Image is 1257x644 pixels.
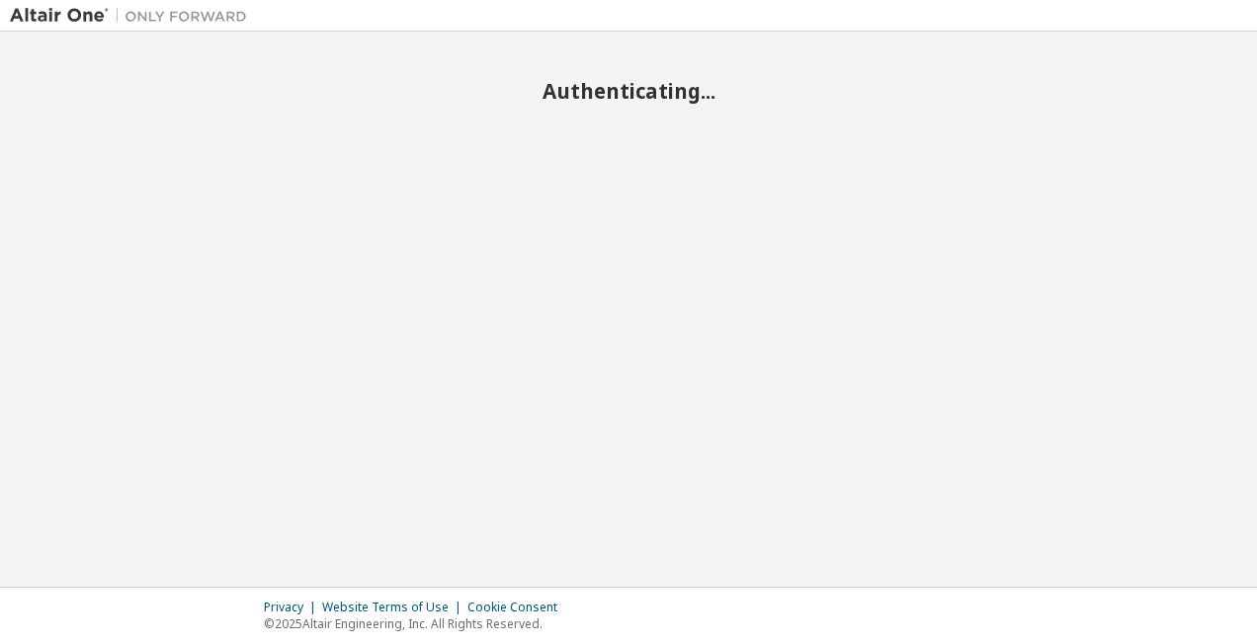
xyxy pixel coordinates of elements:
[264,600,322,615] div: Privacy
[322,600,467,615] div: Website Terms of Use
[10,78,1247,104] h2: Authenticating...
[264,615,569,632] p: © 2025 Altair Engineering, Inc. All Rights Reserved.
[10,6,257,26] img: Altair One
[467,600,569,615] div: Cookie Consent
